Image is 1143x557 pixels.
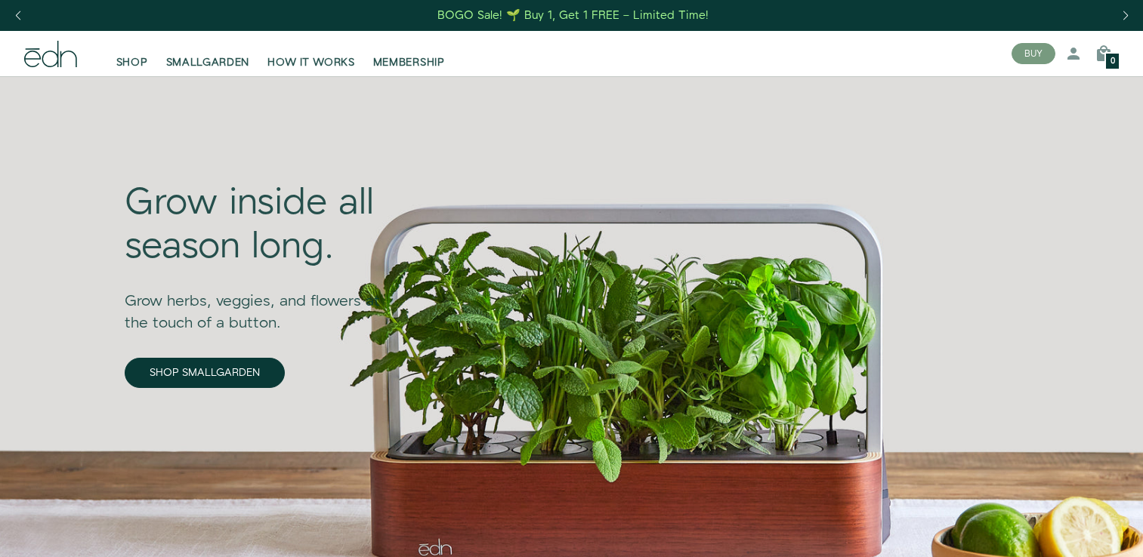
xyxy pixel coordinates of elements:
a: SHOP [107,37,157,70]
span: SHOP [116,55,148,70]
div: BOGO Sale! 🌱 Buy 1, Get 1 FREE – Limited Time! [437,8,709,23]
a: SHOP SMALLGARDEN [125,358,285,388]
span: SMALLGARDEN [166,55,250,70]
div: Grow herbs, veggies, and flowers at the touch of a button. [125,269,403,334]
span: 0 [1111,57,1115,66]
button: BUY [1012,43,1055,64]
a: MEMBERSHIP [364,37,454,70]
span: MEMBERSHIP [373,55,445,70]
a: HOW IT WORKS [258,37,363,70]
div: Grow inside all season long. [125,182,403,269]
a: SMALLGARDEN [157,37,259,70]
a: BOGO Sale! 🌱 Buy 1, Get 1 FREE – Limited Time! [436,4,710,27]
span: HOW IT WORKS [267,55,354,70]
